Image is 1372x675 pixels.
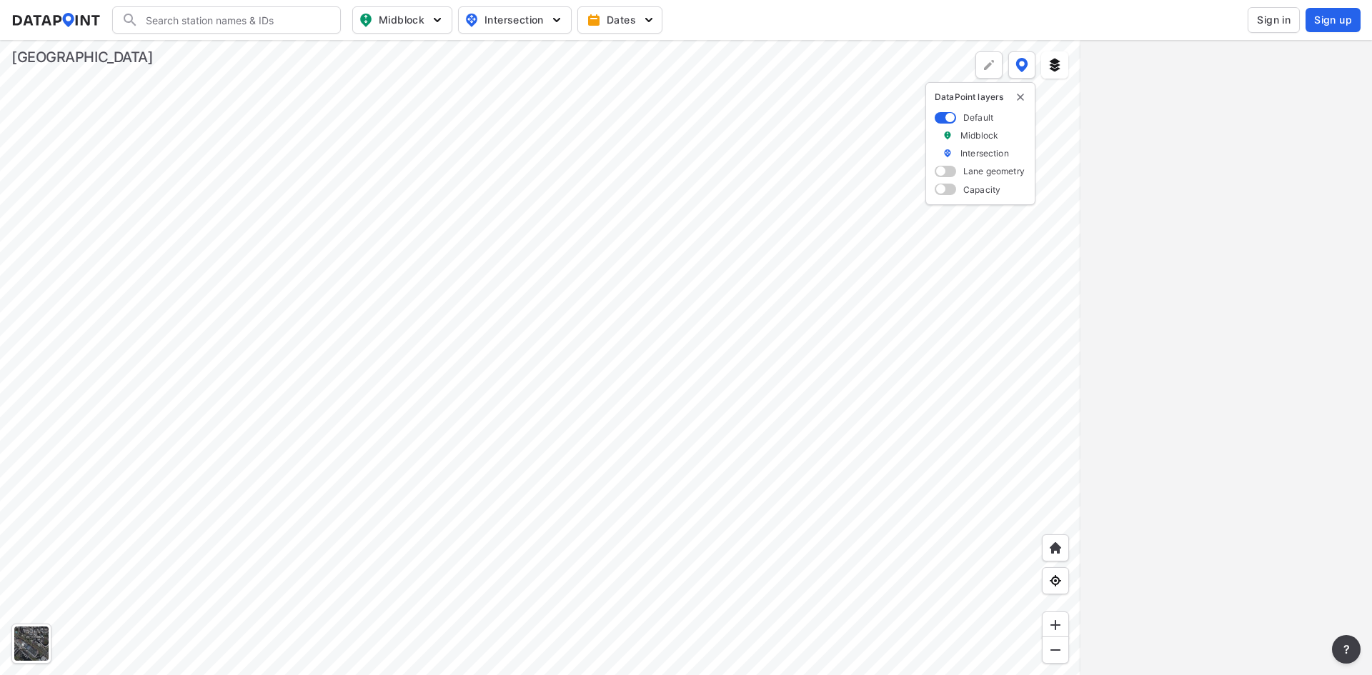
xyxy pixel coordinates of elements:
span: Midblock [359,11,443,29]
button: Dates [577,6,662,34]
label: Default [963,111,993,124]
label: Intersection [960,147,1009,159]
div: Zoom in [1042,611,1069,639]
img: MAAAAAElFTkSuQmCC [1048,643,1063,657]
label: Midblock [960,129,998,141]
input: Search [139,9,332,31]
span: Dates [590,13,653,27]
div: Polygon tool [975,51,1003,79]
p: DataPoint layers [935,91,1026,103]
button: External layers [1041,51,1068,79]
img: data-point-layers.37681fc9.svg [1015,58,1028,72]
div: View my location [1042,567,1069,594]
button: Midblock [352,6,452,34]
img: +XpAUvaXAN7GudzAAAAAElFTkSuQmCC [1048,541,1063,555]
div: [GEOGRAPHIC_DATA] [11,47,153,67]
a: Sign in [1245,7,1303,33]
span: Intersection [464,11,562,29]
label: Capacity [963,184,1000,196]
img: 5YPKRKmlfpI5mqlR8AD95paCi+0kK1fRFDJSaMmawlwaeJcJwk9O2fotCW5ve9gAAAAASUVORK5CYII= [430,13,444,27]
img: layers.ee07997e.svg [1048,58,1062,72]
img: map_pin_int.54838e6b.svg [463,11,480,29]
img: zeq5HYn9AnE9l6UmnFLPAAAAAElFTkSuQmCC [1048,574,1063,588]
img: calendar-gold.39a51dde.svg [587,13,601,27]
span: Sign in [1257,13,1291,27]
span: Sign up [1314,13,1352,27]
a: Sign up [1303,8,1361,32]
div: Home [1042,534,1069,561]
span: ? [1341,641,1352,658]
button: delete [1015,91,1026,103]
label: Lane geometry [963,165,1025,177]
img: marker_Intersection.6861001b.svg [943,147,953,159]
img: dataPointLogo.9353c09d.svg [11,13,101,27]
div: Toggle basemap [11,624,51,664]
button: DataPoint layers [1008,51,1035,79]
img: 5YPKRKmlfpI5mqlR8AD95paCi+0kK1fRFDJSaMmawlwaeJcJwk9O2fotCW5ve9gAAAAASUVORK5CYII= [642,13,656,27]
img: 5YPKRKmlfpI5mqlR8AD95paCi+0kK1fRFDJSaMmawlwaeJcJwk9O2fotCW5ve9gAAAAASUVORK5CYII= [550,13,564,27]
img: close-external-leyer.3061a1c7.svg [1015,91,1026,103]
img: marker_Midblock.5ba75e30.svg [943,129,953,141]
button: Intersection [458,6,572,34]
div: Zoom out [1042,636,1069,664]
button: Sign in [1248,7,1300,33]
img: map_pin_mid.602f9df1.svg [357,11,374,29]
button: more [1332,635,1361,664]
img: ZvzfEJKXnyWIrJytrsY285QMwk63cM6Drc+sIAAAAASUVORK5CYII= [1048,618,1063,632]
button: Sign up [1306,8,1361,32]
img: +Dz8AAAAASUVORK5CYII= [982,58,996,72]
